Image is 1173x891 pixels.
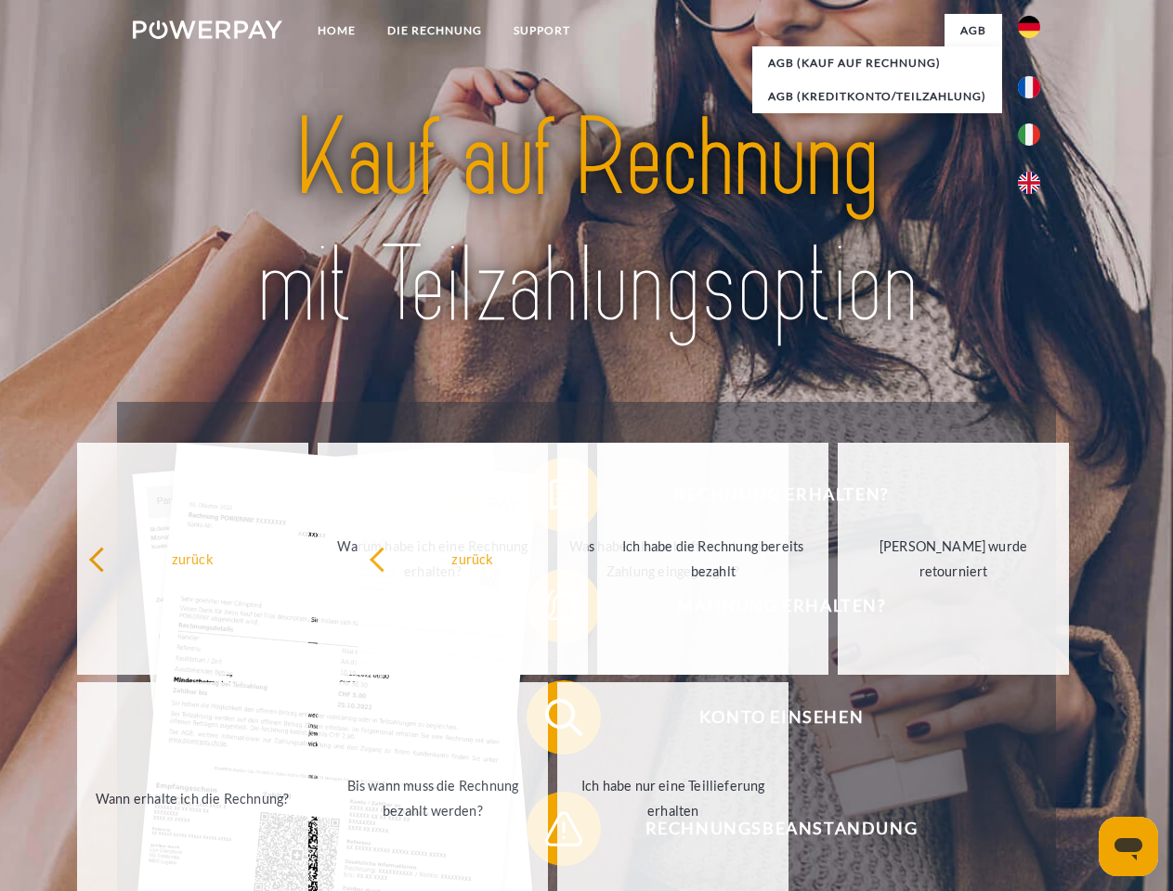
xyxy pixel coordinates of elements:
div: Bis wann muss die Rechnung bezahlt werden? [329,773,538,823]
a: agb [945,14,1002,47]
div: Warum habe ich eine Rechnung erhalten? [329,534,538,584]
div: Ich habe die Rechnung bereits bezahlt [608,534,817,584]
a: SUPPORT [498,14,586,47]
a: AGB (Kreditkonto/Teilzahlung) [752,80,1002,113]
img: it [1018,123,1040,146]
div: Wann erhalte ich die Rechnung? [88,785,297,810]
div: [PERSON_NAME] wurde retourniert [849,534,1058,584]
img: logo-powerpay-white.svg [133,20,282,39]
div: zurück [88,546,297,571]
img: de [1018,16,1040,38]
a: AGB (Kauf auf Rechnung) [752,46,1002,80]
iframe: Schaltfläche zum Öffnen des Messaging-Fensters [1099,817,1158,876]
div: Ich habe nur eine Teillieferung erhalten [568,773,777,823]
a: Home [302,14,371,47]
img: en [1018,172,1040,194]
img: fr [1018,76,1040,98]
a: DIE RECHNUNG [371,14,498,47]
img: title-powerpay_de.svg [177,89,996,355]
div: zurück [369,546,578,571]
